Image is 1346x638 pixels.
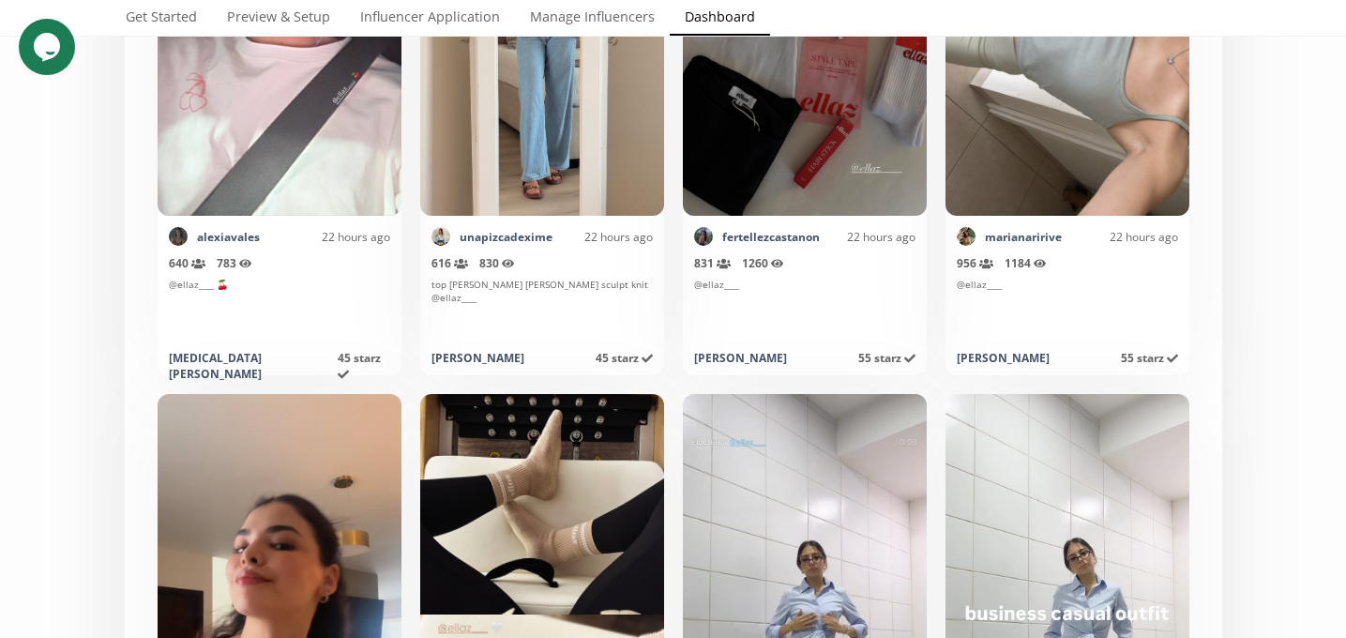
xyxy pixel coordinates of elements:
[957,227,975,246] img: 523339775_18514071424017020_6045747530175951846_n.jpg
[820,229,915,245] div: 22 hours ago
[460,229,552,245] a: unapizcadexime
[431,350,524,366] div: [PERSON_NAME]
[552,229,653,245] div: 22 hours ago
[694,227,713,246] img: 499455189_18503495278051530_1629368402040049519_n.jpg
[169,255,205,271] span: 640
[1121,350,1178,366] span: 55 starz
[694,255,731,271] span: 831
[1062,229,1178,245] div: 22 hours ago
[197,229,260,245] a: alexiavales
[479,255,515,271] span: 830
[431,227,450,246] img: 441194801_1968117210250416_2224635045481396767_n.jpg
[217,255,252,271] span: 783
[169,278,390,339] div: @ellaz____ 🍒
[858,350,915,366] span: 55 starz
[169,227,188,246] img: 495791559_18496366588014642_7042988398973005307_n.jpg
[957,350,1050,366] div: [PERSON_NAME]
[431,255,468,271] span: 616
[338,350,381,382] span: 45 starz
[596,350,653,366] span: 45 starz
[431,278,653,339] div: top [PERSON_NAME] [PERSON_NAME] sculpt knit @ellaz____
[722,229,820,245] a: fertellezcastanon
[694,350,787,366] div: [PERSON_NAME]
[169,350,338,382] div: [MEDICAL_DATA][PERSON_NAME]
[742,255,784,271] span: 1260
[260,229,390,245] div: 22 hours ago
[1005,255,1047,271] span: 1184
[957,278,1178,339] div: @ellaz____
[985,229,1062,245] a: marianaririve
[694,278,915,339] div: @ellaz____
[957,255,993,271] span: 956
[19,19,79,75] iframe: chat widget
